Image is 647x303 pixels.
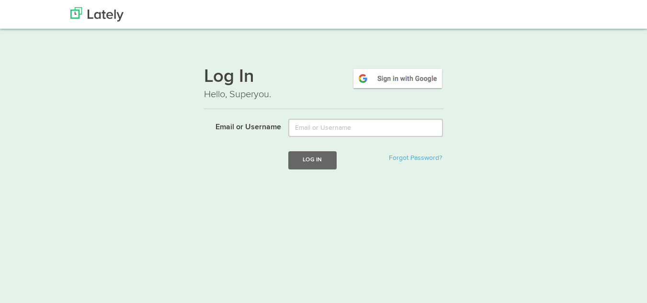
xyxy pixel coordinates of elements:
[204,88,443,101] p: Hello, Superyou.
[288,151,336,169] button: Log In
[197,119,282,133] label: Email or Username
[70,7,124,22] img: Lately
[204,67,443,88] h1: Log In
[352,67,443,90] img: google-signin.png
[288,119,443,137] input: Email or Username
[389,155,442,161] a: Forgot Password?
